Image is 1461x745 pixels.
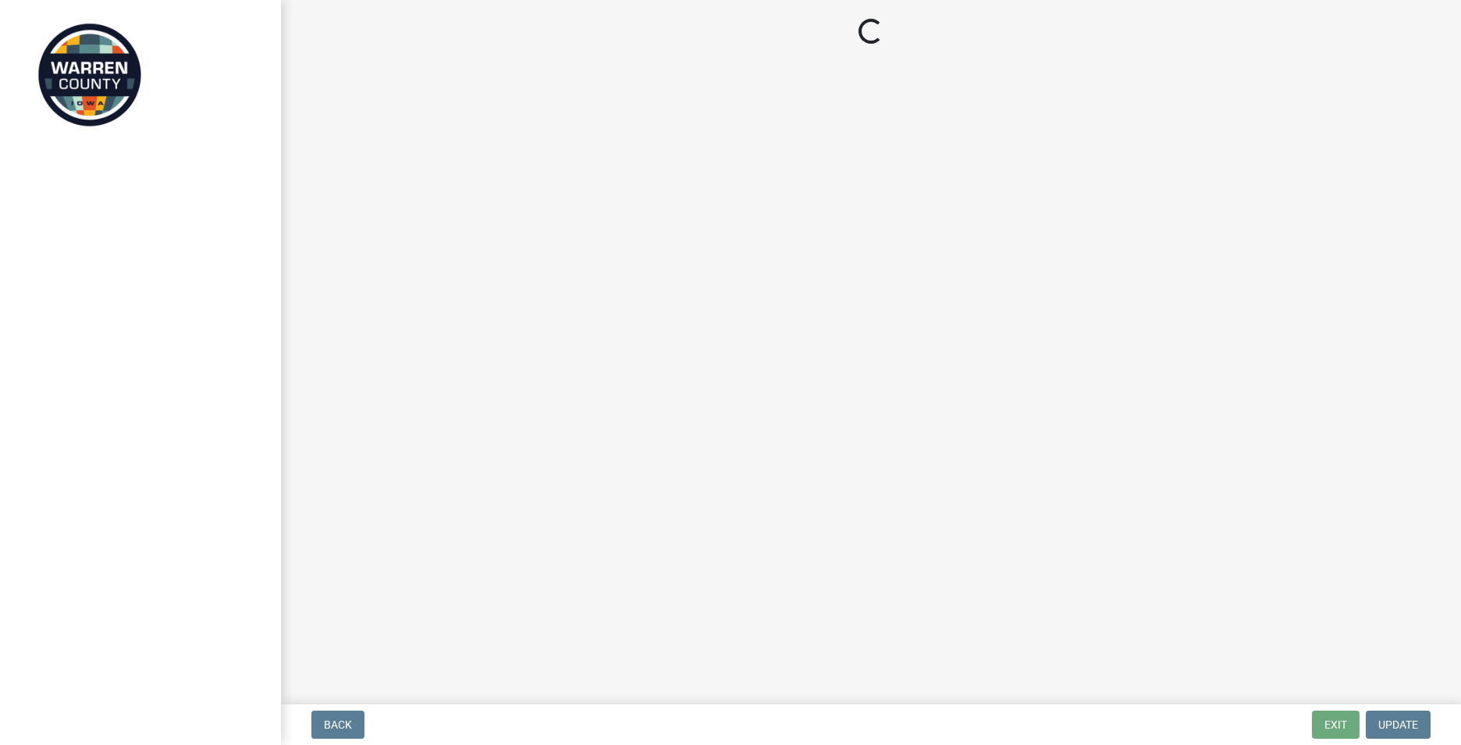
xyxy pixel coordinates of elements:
button: Exit [1312,711,1360,739]
button: Update [1366,711,1431,739]
span: Back [324,718,352,731]
img: Warren County, Iowa [31,16,148,134]
button: Back [311,711,364,739]
span: Update [1378,718,1418,731]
